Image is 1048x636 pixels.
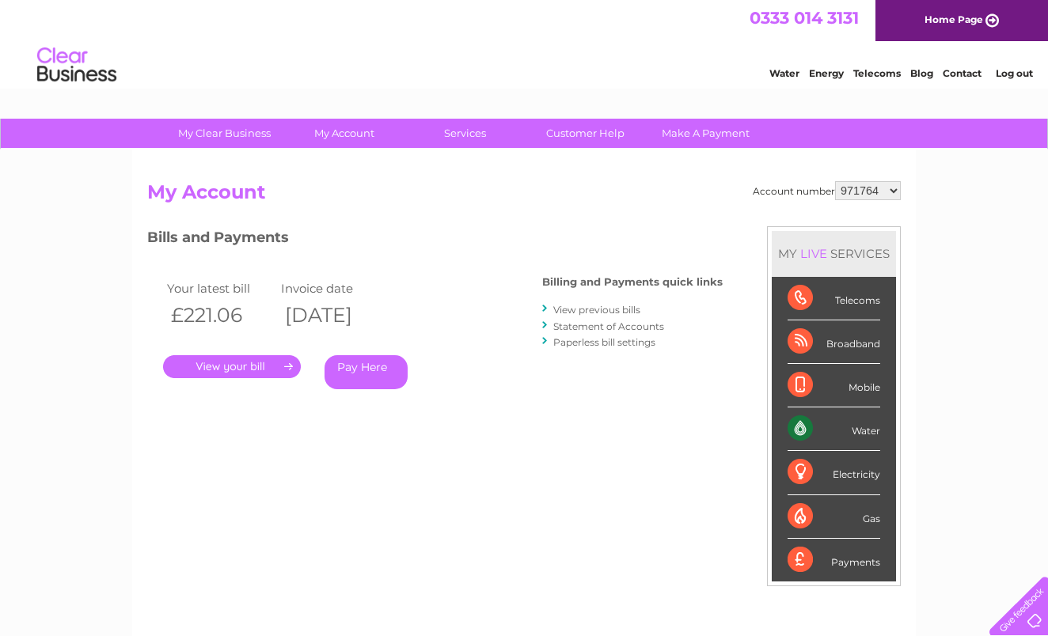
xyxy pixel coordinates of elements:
[36,41,117,89] img: logo.png
[788,451,880,494] div: Electricity
[943,67,982,79] a: Contact
[853,67,901,79] a: Telecoms
[163,355,301,378] a: .
[277,299,391,331] th: [DATE]
[147,226,723,254] h3: Bills and Payments
[788,364,880,407] div: Mobile
[279,119,410,148] a: My Account
[151,9,899,77] div: Clear Business is a trading name of Verastar Limited (registered in [GEOGRAPHIC_DATA] No. 3667643...
[277,278,391,299] td: Invoice date
[788,495,880,539] div: Gas
[753,181,901,200] div: Account number
[400,119,530,148] a: Services
[788,407,880,451] div: Water
[159,119,290,148] a: My Clear Business
[996,67,1033,79] a: Log out
[750,8,859,28] a: 0333 014 3131
[542,276,723,288] h4: Billing and Payments quick links
[553,304,640,316] a: View previous bills
[788,277,880,320] div: Telecoms
[788,320,880,364] div: Broadband
[769,67,799,79] a: Water
[325,355,408,389] a: Pay Here
[788,539,880,581] div: Payments
[553,336,655,348] a: Paperless bill settings
[520,119,651,148] a: Customer Help
[797,246,830,261] div: LIVE
[163,299,277,331] th: £221.06
[553,320,664,332] a: Statement of Accounts
[163,278,277,299] td: Your latest bill
[772,231,896,276] div: MY SERVICES
[910,67,933,79] a: Blog
[147,181,901,211] h2: My Account
[809,67,844,79] a: Energy
[640,119,771,148] a: Make A Payment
